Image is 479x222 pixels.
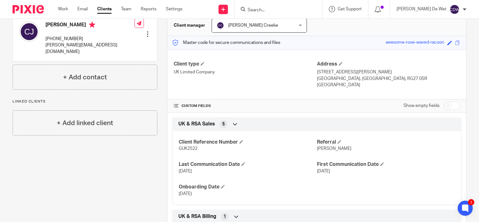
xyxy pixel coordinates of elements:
[141,6,156,12] a: Reports
[45,22,134,29] h4: [PERSON_NAME]
[179,161,317,168] h4: Last Communication Date
[178,213,216,220] span: UK & RSA Billing
[179,192,192,196] span: [DATE]
[403,103,440,109] label: Show empty fields
[468,199,474,205] div: 3
[174,61,317,67] h4: Client type
[224,214,226,220] span: 1
[317,139,455,145] h4: Referral
[179,184,317,190] h4: Onboarding Date
[386,39,444,46] div: awesome-rose-waved-racoon
[45,36,134,42] p: [PHONE_NUMBER]
[63,72,107,82] h4: + Add contact
[338,7,362,11] span: Get Support
[97,6,112,12] a: Clients
[58,6,68,12] a: Work
[121,6,131,12] a: Team
[317,146,351,151] span: [PERSON_NAME]
[178,121,215,127] span: UK & RSA Sales
[89,22,95,28] i: Primary
[222,121,225,127] span: 5
[217,22,224,29] img: svg%3E
[166,6,182,12] a: Settings
[13,5,44,13] img: Pixie
[397,6,446,12] p: [PERSON_NAME] De Wet
[19,22,39,42] img: svg%3E
[13,99,157,104] p: Linked clients
[179,139,317,145] h4: Client Reference Number
[174,69,317,75] p: UK Limited Company
[228,23,278,28] span: [PERSON_NAME] Creeke
[179,146,197,151] span: GUK2522
[179,169,192,173] span: [DATE]
[317,69,460,75] p: [STREET_ADDRESS][PERSON_NAME]
[317,61,460,67] h4: Address
[247,8,303,13] input: Search
[172,40,280,46] p: Master code for secure communications and files
[45,42,134,55] p: [PERSON_NAME][EMAIL_ADDRESS][DOMAIN_NAME]
[57,118,113,128] h4: + Add linked client
[317,161,455,168] h4: First Communication Date
[450,4,460,14] img: svg%3E
[317,76,460,82] p: [GEOGRAPHIC_DATA], [GEOGRAPHIC_DATA], RG27 0SR
[77,6,88,12] a: Email
[317,169,330,173] span: [DATE]
[174,103,317,108] h4: CUSTOM FIELDS
[174,22,205,29] h3: Client manager
[317,82,460,88] p: [GEOGRAPHIC_DATA]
